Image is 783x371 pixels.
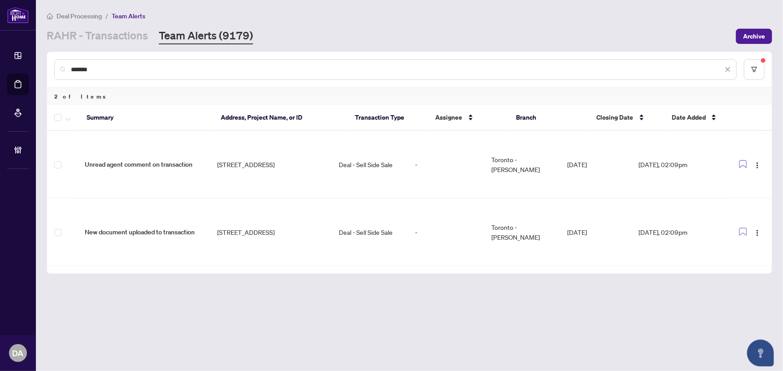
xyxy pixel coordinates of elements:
[217,227,275,237] span: [STREET_ADDRESS]
[484,131,560,198] td: Toronto - [PERSON_NAME]
[751,66,757,73] span: filter
[105,11,108,21] li: /
[560,131,632,198] td: [DATE]
[85,227,197,237] span: New document uploaded to transaction
[47,28,148,44] a: RAHR - Transactions
[332,131,408,198] td: Deal - Sell Side Sale
[665,105,761,131] th: Date Added
[7,7,29,23] img: logo
[214,105,348,131] th: Address, Project Name, or ID
[217,160,275,169] span: [STREET_ADDRESS]
[509,105,590,131] th: Branch
[744,59,765,80] button: filter
[754,162,761,169] img: Logo
[429,105,509,131] th: Assignee
[743,29,765,43] span: Archive
[332,198,408,266] td: Deal - Sell Side Sale
[750,157,765,172] button: Logo
[57,12,102,20] span: Deal Processing
[736,29,772,44] button: Archive
[47,88,772,105] div: 2 of Items
[750,225,765,239] button: Logo
[560,198,632,266] td: [DATE]
[408,131,484,198] td: -
[79,105,214,131] th: Summary
[747,340,774,367] button: Open asap
[408,198,484,266] td: -
[13,347,24,359] span: DA
[597,112,634,122] span: Closing Date
[159,28,253,44] a: Team Alerts (9179)
[754,229,761,237] img: Logo
[631,198,723,266] td: [DATE], 02:09pm
[85,160,197,169] span: Unread agent comment on transaction
[672,112,706,122] span: Date Added
[348,105,429,131] th: Transaction Type
[436,112,463,122] span: Assignee
[725,66,731,73] span: close
[112,12,145,20] span: Team Alerts
[631,131,723,198] td: [DATE], 02:09pm
[590,105,665,131] th: Closing Date
[484,198,560,266] td: Toronto - [PERSON_NAME]
[47,13,53,19] span: home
